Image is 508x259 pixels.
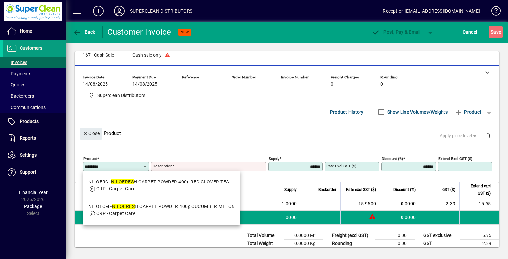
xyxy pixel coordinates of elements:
[109,5,130,17] button: Profile
[66,26,103,38] app-page-header-button: Back
[318,186,336,193] span: Backorder
[380,82,383,87] span: 0
[86,91,148,100] span: Superclean Distributors
[346,186,376,193] span: Rate excl GST ($)
[20,28,32,34] span: Home
[282,200,297,207] span: 1.0000
[487,1,500,23] a: Knowledge Base
[463,27,477,37] span: Cancel
[420,232,460,239] td: GST exclusive
[380,197,420,211] td: 0.0000
[491,29,493,35] span: S
[383,6,480,16] div: Reception [EMAIL_ADDRESS][DOMAIN_NAME]
[3,68,66,79] a: Payments
[82,128,100,139] span: Close
[281,82,282,87] span: -
[489,26,503,38] button: Save
[112,204,135,209] em: NILOFRES
[244,232,284,239] td: Total Volume
[3,164,66,181] a: Support
[3,23,66,40] a: Home
[284,186,297,193] span: Supply
[7,105,46,110] span: Communications
[107,27,171,37] div: Customer Invoice
[153,164,172,168] mat-label: Description
[88,5,109,17] button: Add
[420,239,460,247] td: GST
[460,239,499,247] td: 2.39
[20,119,39,124] span: Products
[3,57,66,68] a: Invoices
[329,232,375,239] td: Freight (excl GST)
[442,186,455,193] span: GST ($)
[331,82,333,87] span: 0
[88,179,229,185] div: NILOFRC - H CARPET POWDER 400g RED CLOVER TEA
[380,211,420,224] td: 0.0000
[438,156,472,161] mat-label: Extend excl GST ($)
[329,239,375,247] td: Rounding
[83,82,108,87] span: 14/08/2025
[19,190,48,195] span: Financial Year
[83,173,240,198] mat-option: NILOFRC - NILOFRESH CARPET POWDER 400g RED CLOVER TEA
[393,186,416,193] span: Discount (%)
[7,82,25,87] span: Quotes
[20,135,36,141] span: Reports
[3,113,66,130] a: Products
[83,156,97,161] mat-label: Product
[132,82,157,87] span: 14/08/2025
[284,232,323,239] td: 0.0000 M³
[372,29,421,35] span: ost, Pay & Email
[7,71,31,76] span: Payments
[132,53,162,58] span: Cash sale only
[461,26,479,38] button: Cancel
[96,211,135,216] span: CRP - Carpet Care
[420,197,459,211] td: 2.39
[345,200,376,207] div: 15.9500
[97,92,145,99] span: Superclean Distributors
[383,29,386,35] span: P
[182,53,183,58] span: -
[181,30,189,34] span: NEW
[3,90,66,102] a: Backorders
[480,132,496,138] app-page-header-button: Delete
[3,130,66,147] a: Reports
[480,128,496,144] button: Delete
[269,156,279,161] mat-label: Supply
[88,203,235,210] div: NILOFCM - H CARPET POWDER 400g CUCUMBER MELON
[369,26,424,38] button: Post, Pay & Email
[375,239,415,247] td: 0.00
[24,204,42,209] span: Package
[20,152,37,158] span: Settings
[459,197,499,211] td: 15.95
[83,198,240,222] mat-option: NILOFCM - NILOFRESH CARPET POWDER 400g CUCUMBER MELON
[284,239,323,247] td: 0.0000 Kg
[80,128,102,140] button: Close
[327,106,366,118] button: Product History
[78,130,104,136] app-page-header-button: Close
[20,169,36,175] span: Support
[3,102,66,113] a: Communications
[375,232,415,239] td: 0.00
[130,6,192,16] div: SUPERCLEAN DISTRIBUTORS
[3,79,66,90] a: Quotes
[244,239,284,247] td: Total Weight
[460,232,499,239] td: 15.95
[96,186,135,191] span: CRP - Carpet Care
[75,121,499,145] div: Product
[491,27,501,37] span: ave
[386,109,448,115] label: Show Line Volumes/Weights
[232,82,233,87] span: -
[382,156,403,161] mat-label: Discount (%)
[111,179,134,184] em: NILOFRES
[7,60,27,65] span: Invoices
[326,164,356,168] mat-label: Rate excl GST ($)
[71,26,97,38] button: Back
[330,107,364,117] span: Product History
[73,29,95,35] span: Back
[440,132,478,139] span: Apply price level
[464,182,491,197] span: Extend excl GST ($)
[83,53,114,58] span: 167 - Cash Sale
[282,214,297,221] span: 1.0000
[7,93,34,99] span: Backorders
[20,45,42,51] span: Customers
